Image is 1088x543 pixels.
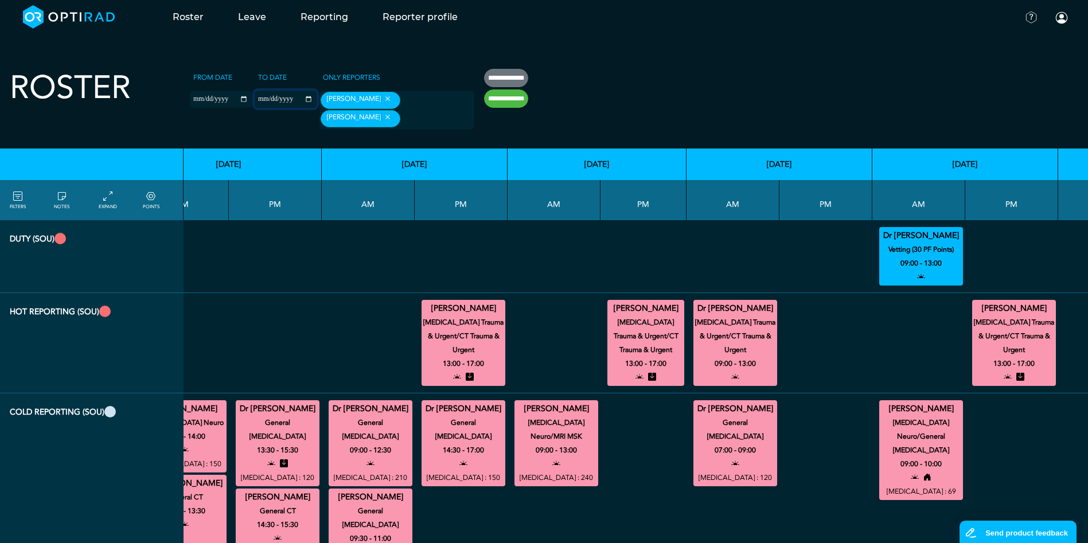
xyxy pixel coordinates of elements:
small: [MEDICAL_DATA] Neuro [138,416,232,429]
summary: Dr [PERSON_NAME] [145,476,225,490]
i: open to allocation [1004,370,1012,384]
summary: [PERSON_NAME] [974,302,1054,315]
th: AM [687,180,779,220]
small: 13:00 - 17:00 [625,357,666,370]
th: PM [965,180,1058,220]
small: [MEDICAL_DATA] Trauma & Urgent/CT Trauma & Urgent [602,315,689,357]
a: collapse/expand expected points [143,190,159,210]
h2: Roster [10,69,131,107]
th: PM [229,180,322,220]
i: open to allocation [635,370,644,384]
th: PM [600,180,687,220]
summary: [PERSON_NAME] [237,490,318,504]
div: MRI Trauma & Urgent/CT Trauma & Urgent 13:00 - 17:00 [422,300,505,386]
th: PM [415,180,508,220]
summary: Dr [PERSON_NAME] [881,229,961,243]
small: 13:30 - 15:30 [257,443,298,457]
small: [MEDICAL_DATA] Trauma & Urgent/CT Trauma & Urgent [688,315,782,357]
div: MRI Trauma & Urgent/CT Trauma & Urgent 13:00 - 17:00 [972,300,1056,386]
i: open to allocation [911,471,919,485]
th: [DATE] [322,149,508,180]
i: open to allocation [459,457,467,471]
small: [MEDICAL_DATA] : 210 [334,471,407,485]
i: stored entry [648,370,656,384]
div: General MRI 14:30 - 17:00 [422,400,505,486]
small: 09:00 - 13:00 [900,256,942,270]
i: open to allocation [731,457,739,471]
small: Vetting (30 PF Points) [874,243,968,256]
a: show/hide notes [54,190,69,210]
label: From date [190,69,236,86]
th: [DATE] [508,149,687,180]
small: [MEDICAL_DATA] Neuro/General [MEDICAL_DATA] [874,416,968,457]
th: AM [872,180,965,220]
i: open to allocation [917,270,925,284]
small: 13:00 - 17:00 [443,357,484,370]
div: MRI Neuro/General MRI 09:00 - 10:00 [879,400,963,500]
small: General [MEDICAL_DATA] [323,504,418,532]
i: open to allocation [366,457,375,471]
div: MRI Trauma & Urgent/CT Trauma & Urgent 13:00 - 17:00 [607,300,684,386]
small: [MEDICAL_DATA] Neuro/MRI MSK [509,416,603,443]
summary: [PERSON_NAME] [423,302,504,315]
small: General [MEDICAL_DATA] [323,416,418,443]
i: stored entry [1016,370,1024,384]
i: open to allocation [453,370,461,384]
small: 14:30 - 17:00 [443,443,484,457]
i: stored entry [280,457,288,471]
summary: [PERSON_NAME] [145,402,225,416]
small: 09:00 - 12:30 [350,443,391,457]
small: [MEDICAL_DATA] : 150 [427,471,500,485]
div: General MRI 07:00 - 09:00 [693,400,777,486]
img: brand-opti-rad-logos-blue-and-white-d2f68631ba2948856bd03f2d395fb146ddc8fb01b4b6e9315ea85fa773367... [23,5,115,29]
small: General [MEDICAL_DATA] [688,416,782,443]
summary: Dr [PERSON_NAME] [695,402,775,416]
th: PM [779,180,872,220]
small: [MEDICAL_DATA] : 120 [699,471,772,485]
th: AM [322,180,415,220]
div: Vetting (30 PF Points) 09:00 - 13:00 [879,227,963,286]
summary: [PERSON_NAME] [881,402,961,416]
summary: [PERSON_NAME] [330,490,411,504]
div: MRI Neuro/MRI MSK 09:00 - 13:00 [514,400,598,486]
small: [MEDICAL_DATA] : 240 [520,471,593,485]
th: [DATE] [872,149,1058,180]
small: [MEDICAL_DATA] : 120 [241,471,314,485]
small: 07:00 - 09:00 [715,443,756,457]
small: [MEDICAL_DATA] : 69 [887,485,956,498]
small: 11:30 - 13:30 [164,504,205,518]
th: [DATE] [687,149,872,180]
i: stored entry [466,370,474,384]
div: MRI Trauma & Urgent/CT Trauma & Urgent 09:00 - 13:00 [693,300,777,386]
i: working from home [923,471,931,485]
label: Only Reporters [319,69,384,86]
summary: Dr [PERSON_NAME] [237,402,318,416]
summary: [PERSON_NAME] [516,402,596,416]
div: [PERSON_NAME] [321,110,400,127]
label: To date [255,69,290,86]
i: open to allocation [552,457,560,471]
small: 11:30 - 14:00 [164,429,205,443]
summary: Dr [PERSON_NAME] [695,302,775,315]
button: Remove item: '147d65a5-861a-4794-86f3-72d2a69b74eb' [381,95,394,103]
div: General MRI 09:00 - 12:30 [329,400,412,486]
i: open to allocation [267,457,275,471]
summary: Dr [PERSON_NAME] [330,402,411,416]
summary: [PERSON_NAME] [609,302,683,315]
small: General CT [138,490,232,504]
div: [PERSON_NAME] [321,92,400,109]
input: null [403,114,460,124]
i: open to allocation [181,443,189,457]
small: 14:30 - 15:30 [257,518,298,532]
small: 09:00 - 10:00 [900,457,942,471]
summary: Dr [PERSON_NAME] [423,402,504,416]
small: General [MEDICAL_DATA] [416,416,510,443]
i: open to allocation [181,518,189,532]
th: AM [508,180,600,220]
small: 09:00 - 13:00 [715,357,756,370]
small: 09:00 - 13:00 [536,443,577,457]
button: Remove item: 'c6dbb730-fc4f-4c13-8cc4-9354a087ddb2' [381,113,394,121]
a: FILTERS [10,190,26,210]
small: General CT [231,504,325,518]
small: [MEDICAL_DATA] Trauma & Urgent/CT Trauma & Urgent [967,315,1061,357]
